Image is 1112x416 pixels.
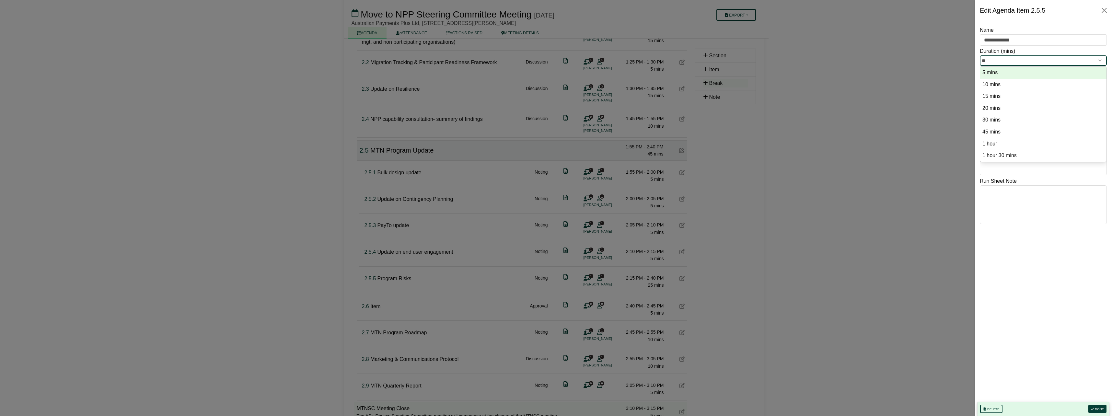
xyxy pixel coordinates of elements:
[980,177,1017,185] label: Run Sheet Note
[1088,405,1106,413] button: Done
[980,138,1106,150] li: 60
[980,126,1106,138] li: 45
[980,5,1045,16] div: Edit Agenda Item 2.5.5
[1099,5,1109,16] button: Close
[980,150,1106,162] li: 90
[982,128,1105,136] option: 45 mins
[980,47,1015,55] label: Duration (mins)
[980,90,1106,102] li: 15
[980,405,1002,413] button: Delete
[980,67,1106,79] li: 5
[982,151,1105,160] option: 1 hour 30 mins
[982,140,1105,148] option: 1 hour
[980,26,994,34] label: Name
[982,68,1105,77] option: 5 mins
[980,79,1106,91] li: 10
[980,114,1106,126] li: 30
[980,102,1106,114] li: 20
[982,104,1105,113] option: 20 mins
[982,116,1105,124] option: 30 mins
[982,80,1105,89] option: 10 mins
[982,92,1105,101] option: 15 mins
